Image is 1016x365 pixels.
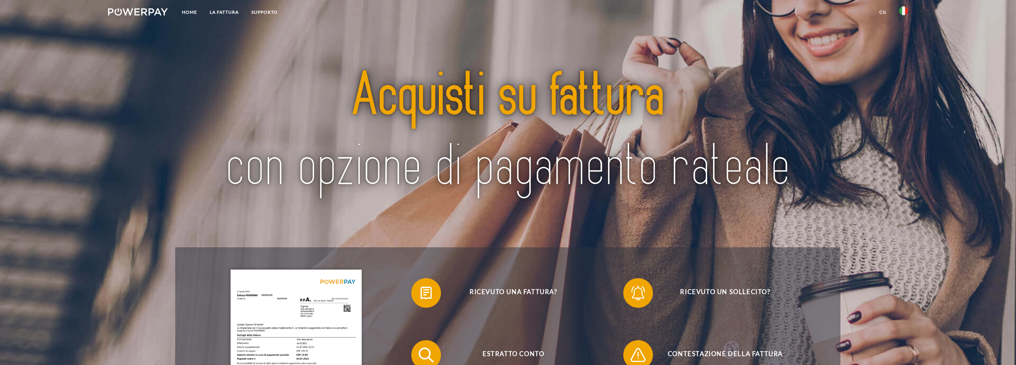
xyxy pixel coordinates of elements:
[634,278,816,308] span: Ricevuto un sollecito?
[899,6,908,15] img: it
[203,6,245,19] a: LA FATTURA
[417,284,435,302] img: qb_bill.svg
[411,278,604,308] button: Ricevuto una fattura?
[417,346,435,364] img: qb_search.svg
[422,278,604,308] span: Ricevuto una fattura?
[108,8,168,16] img: logo-powerpay-white.svg
[629,284,647,302] img: qb_bell.svg
[214,36,802,228] img: title-powerpay_it.svg
[623,278,816,308] button: Ricevuto un sollecito?
[245,6,284,19] a: Supporto
[176,6,203,19] a: Home
[873,6,893,19] a: CG
[629,346,647,364] img: qb_warning.svg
